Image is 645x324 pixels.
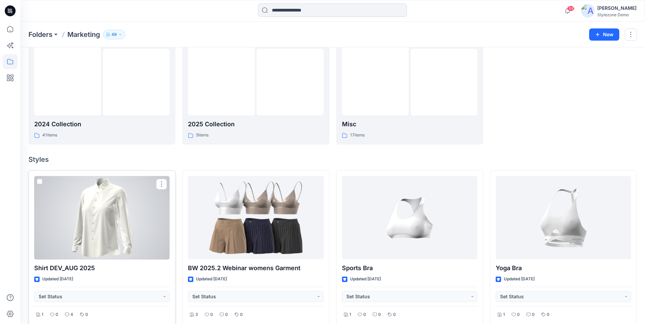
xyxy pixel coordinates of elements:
img: folder 3 [125,79,148,86]
img: folder 1 [57,44,79,51]
p: Shirt DEV_AUG 2025 [34,263,170,273]
p: 5 items [196,132,209,139]
button: New [589,28,619,41]
p: 1 [503,311,505,318]
p: 2025 Collection [188,120,323,129]
p: 0 [378,311,381,318]
p: 49 [111,31,117,38]
p: 41 items [42,132,57,139]
p: 0 [547,311,550,318]
p: 1 [349,311,351,318]
img: folder 3 [433,79,455,86]
p: Sports Bra [342,263,477,273]
p: Updated [DATE] [42,276,73,283]
p: 0 [85,311,88,318]
img: folder 3 [279,79,301,86]
p: 17 items [350,132,365,139]
p: BW 2025.2 Webinar womens Garment [188,263,323,273]
p: 0 [210,311,213,318]
p: Marketing [67,30,100,39]
p: 0 [393,311,396,318]
p: Updated [DATE] [196,276,227,283]
a: Shirt DEV_AUG 2025 [34,176,170,260]
p: 0 [56,311,58,318]
p: Updated [DATE] [350,276,381,283]
a: BW 2025.2 Webinar womens Garment [188,176,323,260]
a: Sports Bra [342,176,477,260]
p: 0 [225,311,228,318]
p: 0 [240,311,243,318]
p: Updated [DATE] [504,276,535,283]
p: Yoga Bra [496,263,631,273]
p: 0 [517,311,520,318]
p: 3 [195,311,198,318]
div: [PERSON_NAME] [597,4,637,12]
img: folder 1 [210,44,232,51]
p: 0 [363,311,366,318]
a: Yoga Bra [496,176,631,260]
p: 0 [532,311,535,318]
span: 88 [567,6,575,11]
img: folder 1 [364,44,386,51]
div: Stylezone Demo [597,12,637,17]
button: 49 [103,30,125,39]
p: 1 [42,311,43,318]
p: 2024 Collection [34,120,170,129]
p: 4 [70,311,73,318]
p: Misc [342,120,477,129]
a: Folders [28,30,52,39]
h4: Styles [28,155,637,164]
img: avatar [581,4,595,18]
